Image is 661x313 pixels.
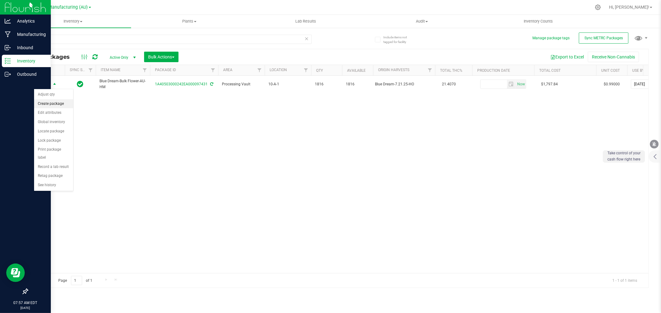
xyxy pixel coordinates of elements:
a: Qty [316,68,323,73]
a: Filter [425,65,435,75]
a: Audit [364,15,480,28]
a: Inventory [15,15,131,28]
span: Hi, [PERSON_NAME]! [609,5,649,10]
a: Inventory Counts [480,15,596,28]
span: 10-A-1 [268,81,307,87]
li: Lock package [34,136,73,145]
span: Include items not tagged for facility [383,35,414,44]
button: Export to Excel [546,52,588,62]
span: Bulk Actions [148,54,174,59]
button: Bulk Actions [144,52,178,62]
button: Manage package tags [532,36,570,41]
span: Inventory Counts [515,19,561,24]
p: Analytics [11,17,48,25]
span: All Packages [32,54,76,60]
li: Edit attributes [34,108,73,118]
span: $1,797.84 [538,80,561,89]
inline-svg: Outbound [5,71,11,77]
span: Set Current date [516,80,527,89]
span: Stash Manufacturing (AU) [36,5,88,10]
span: Inventory [15,19,131,24]
a: Filter [86,65,96,75]
span: In Sync [77,80,84,88]
span: select [507,80,516,88]
p: Inbound [11,44,48,51]
a: Unit Cost [601,68,620,73]
a: 1A40503000242EA000097431 [155,82,208,86]
a: Location [270,68,287,72]
a: Filter [208,65,218,75]
p: [DATE] [3,306,48,310]
a: Package ID [155,68,176,72]
span: 1 - 1 of 1 items [607,276,642,285]
li: Adjust qty [34,90,73,99]
a: Area [223,68,232,72]
span: Sync METRC Packages [584,36,623,40]
span: 1816 [346,81,369,87]
td: $0.99000 [596,76,627,92]
iframe: Resource center [6,264,25,282]
a: Plants [131,15,247,28]
span: Audit [364,19,480,24]
span: 21.4070 [439,80,459,89]
inline-svg: Analytics [5,18,11,24]
a: Filter [254,65,265,75]
span: Blue Dream-Bulk Flower-AU-HM [99,78,146,90]
button: Receive Non-Cannabis [588,52,639,62]
inline-svg: Manufacturing [5,31,11,37]
li: Locate package [34,127,73,136]
p: Outbound [11,71,48,78]
a: Filter [301,65,311,75]
a: Total THC% [440,68,462,73]
li: See history [34,181,73,190]
input: 1 [71,276,82,285]
li: Create package [34,99,73,109]
a: Item Name [101,68,121,72]
a: Lab Results [248,15,364,28]
div: Blue Dream-7.21.25-HO [375,81,433,87]
a: Origin Harvests [378,68,409,72]
li: Global inventory [34,118,73,127]
li: Print package label [34,145,73,162]
span: Lab Results [287,19,324,24]
span: select [51,80,59,89]
p: Manufacturing [11,31,48,38]
a: Production Date [477,68,510,73]
p: Inventory [11,57,48,65]
inline-svg: Inbound [5,45,11,51]
a: Available [347,68,366,73]
a: Total Cost [539,68,561,73]
inline-svg: Inventory [5,58,11,64]
span: Plants [131,19,247,24]
span: 1816 [315,81,338,87]
span: Sync from Compliance System [209,82,213,86]
a: Filter [140,65,150,75]
span: Processing Vault [222,81,261,87]
a: Use By [632,68,644,73]
li: Record a lab result [34,162,73,172]
span: Clear [305,35,309,43]
button: Sync METRC Packages [579,32,628,44]
span: select [516,80,526,88]
span: Page of 1 [53,276,98,285]
div: Manage settings [594,4,602,10]
li: Retag package [34,171,73,181]
input: Search Package ID, Item Name, SKU, Lot or Part Number... [27,35,312,44]
a: Sync Status [70,68,94,72]
p: 07:57 AM EDT [3,300,48,306]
